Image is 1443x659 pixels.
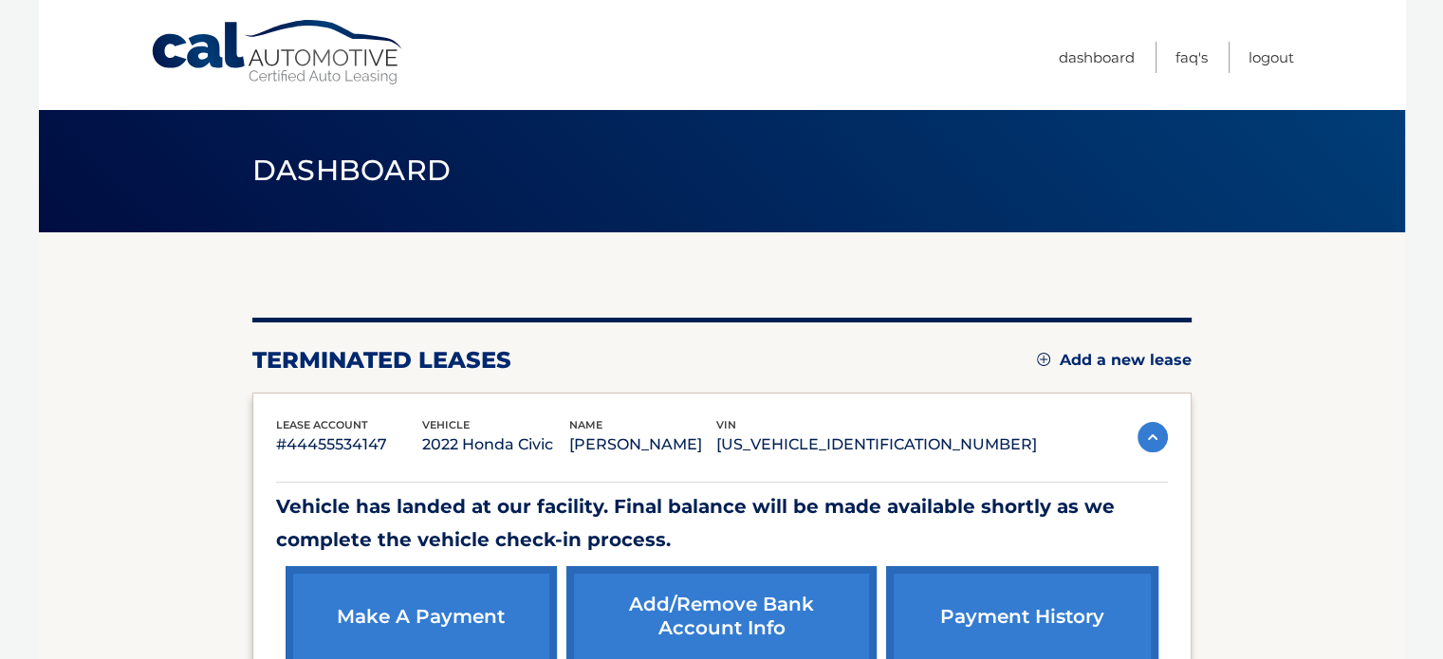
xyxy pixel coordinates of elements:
span: vehicle [422,418,470,431]
p: 2022 Honda Civic [422,431,569,458]
img: accordion-active.svg [1138,422,1168,452]
p: #44455534147 [276,431,423,458]
a: FAQ's [1175,42,1208,73]
p: Vehicle has landed at our facility. Final balance will be made available shortly as we complete t... [276,490,1168,557]
span: vin [716,418,736,431]
span: Dashboard [252,153,452,188]
a: Dashboard [1059,42,1135,73]
a: Cal Automotive [150,19,406,86]
span: lease account [276,418,368,431]
p: [US_VEHICLE_IDENTIFICATION_NUMBER] [716,431,1037,458]
p: [PERSON_NAME] [569,431,716,458]
img: add.svg [1037,353,1050,366]
a: Add a new lease [1037,351,1192,370]
span: name [569,418,602,431]
a: Logout [1249,42,1294,73]
h2: terminated leases [252,346,511,375]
